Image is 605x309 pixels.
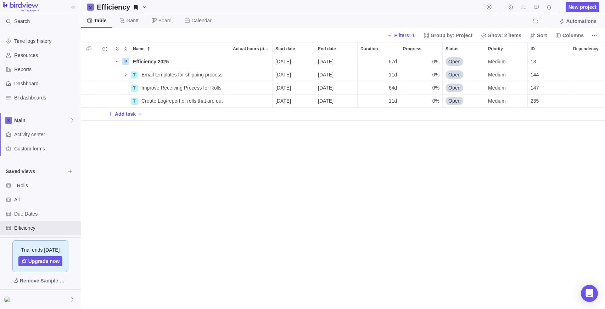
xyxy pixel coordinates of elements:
span: New project [566,2,599,12]
div: Name [113,95,230,108]
span: Improve Receiving Process for Rolls [141,84,222,91]
div: Email templates for shipping process [139,68,230,81]
span: Dashboard [14,80,78,87]
span: Show: 2 items [478,30,524,40]
span: Progress [403,45,421,52]
div: Start date [273,95,315,108]
div: Trouble indication [97,55,113,68]
a: Notifications [544,5,554,11]
span: Actual hours (timelogs) [233,45,269,52]
div: Duration [358,95,400,108]
div: Duration [358,42,400,55]
div: Start date [273,68,315,81]
span: Start date [275,45,295,52]
span: Open [448,58,460,65]
span: Add task [115,110,136,118]
span: Search [14,18,30,25]
span: Group by: Project [421,30,475,40]
div: 0% [400,95,442,107]
div: Efficiency 2025 [130,55,230,68]
div: Status [443,68,485,81]
span: Medium [488,97,506,104]
span: [DATE] [275,97,291,104]
span: Custom forms [14,145,78,152]
div: Name [113,68,230,81]
span: Time logs [506,2,516,12]
span: Main [14,117,69,124]
span: Medium [488,58,506,65]
span: 0% [432,58,439,65]
span: Collapse [122,44,130,54]
div: T [131,85,138,92]
span: Columns [553,30,587,40]
span: 13 [531,58,536,65]
img: Show [4,297,13,302]
span: Sort [537,32,547,39]
div: Actual hours (timelogs) [230,68,273,81]
div: Name [113,81,230,95]
span: Priority [488,45,503,52]
div: Medium [485,95,527,107]
a: Upgrade now [18,256,63,266]
span: 64d [389,84,397,91]
div: Priority [485,81,528,95]
div: 0% [400,68,442,81]
div: Actual hours (timelogs) [230,81,273,95]
span: Trial ends [DATE] [21,246,60,253]
span: Group by: Project [431,32,472,39]
span: Browse views [65,166,75,176]
span: Table [94,17,107,24]
div: Trouble indication [97,95,113,108]
div: Start date [273,81,315,95]
span: Efficiency [94,2,150,12]
span: Open [448,97,460,104]
div: T [131,98,138,105]
span: [DATE] [318,58,334,65]
div: Open [443,95,485,107]
span: My assignments [519,2,528,12]
div: Actual hours (timelogs) [230,95,273,108]
span: Show: 2 items [488,32,521,39]
span: Board [158,17,172,24]
span: Add task [108,109,136,119]
span: Open [448,71,460,78]
span: Filters: 1 [384,30,418,40]
div: Open [443,81,485,94]
img: logo [3,2,39,12]
span: 144 [531,71,539,78]
div: Trouble indication [97,68,113,81]
span: Sort [527,30,550,40]
div: Progress [400,95,443,108]
span: Due Dates [14,210,78,217]
div: Actual hours (timelogs) [230,42,272,55]
div: 0% [400,81,442,94]
div: Start date [273,55,315,68]
span: Automations [566,18,596,25]
span: Reports [14,66,78,73]
div: 235 [528,95,570,107]
div: Progress [400,55,443,68]
span: More actions [589,30,599,40]
div: Priority [485,95,528,108]
div: Name [130,42,230,55]
span: Open [448,84,460,91]
span: Selection mode [84,44,94,54]
div: Improve Receiving Process for Rolls [139,81,230,94]
div: Actual hours (timelogs) [230,55,273,68]
span: Upgrade now [28,258,60,265]
div: Duration [358,55,400,68]
span: New project [568,4,596,11]
a: Time logs [506,5,516,11]
div: End date [315,42,357,55]
span: ID [531,45,535,52]
span: [DATE] [318,71,334,78]
span: End date [318,45,336,52]
div: P [122,58,129,65]
div: Trouble indication [97,81,113,95]
span: Expand [113,44,122,54]
span: All [14,196,78,203]
span: 11d [389,97,397,104]
span: _Rolls [14,182,78,189]
span: Remove Sample Data [20,276,68,285]
span: [DATE] [275,71,291,78]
